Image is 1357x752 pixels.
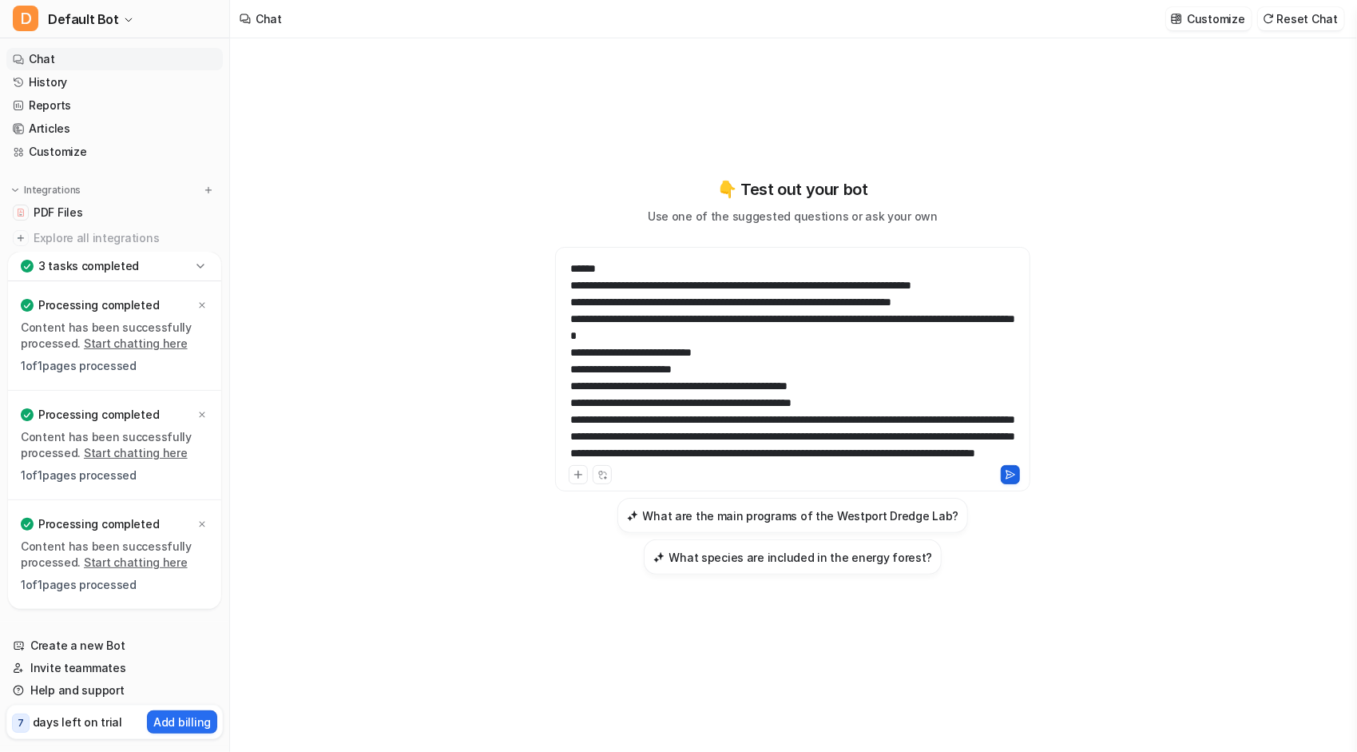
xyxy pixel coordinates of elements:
[627,510,638,522] img: What are the main programs of the Westport Dredge Lab?
[1171,13,1182,25] img: customize
[38,407,159,423] p: Processing completed
[644,539,942,575] button: What species are included in the energy forest?What species are included in the energy forest?
[6,227,223,249] a: Explore all integrations
[1263,13,1274,25] img: reset
[84,336,188,350] a: Start chatting here
[84,446,188,460] a: Start chatting here
[21,320,208,352] p: Content has been successfully processed.
[153,714,211,730] p: Add billing
[1166,7,1251,30] button: Customize
[6,201,223,224] a: PDF FilesPDF Files
[653,551,665,563] img: What species are included in the energy forest?
[21,358,208,374] p: 1 of 1 pages processed
[21,429,208,461] p: Content has been successfully processed.
[6,48,223,70] a: Chat
[6,117,223,140] a: Articles
[717,177,867,201] p: 👇 Test out your bot
[6,679,223,702] a: Help and support
[6,657,223,679] a: Invite teammates
[13,6,38,31] span: D
[1258,7,1344,30] button: Reset Chat
[33,714,122,730] p: days left on trial
[48,8,119,30] span: Default Bot
[84,555,188,569] a: Start chatting here
[617,498,969,533] button: What are the main programs of the Westport Dredge Lab?What are the main programs of the Westport ...
[21,468,208,483] p: 1 of 1 pages processed
[34,205,82,221] span: PDF Files
[21,577,208,593] p: 1 of 1 pages processed
[1187,10,1244,27] p: Customize
[256,10,282,27] div: Chat
[18,716,24,730] p: 7
[38,516,159,532] p: Processing completed
[643,507,959,524] h3: What are the main programs of the Westport Dredge Lab?
[38,297,159,313] p: Processing completed
[13,230,29,246] img: explore all integrations
[38,258,139,274] p: 3 tasks completed
[6,182,85,198] button: Integrations
[24,184,81,197] p: Integrations
[203,185,214,196] img: menu_add.svg
[6,71,223,94] a: History
[21,539,208,571] p: Content has been successfully processed.
[6,141,223,163] a: Customize
[147,710,217,734] button: Add billing
[16,208,26,217] img: PDF Files
[6,94,223,117] a: Reports
[648,208,938,225] p: Use one of the suggested questions or ask your own
[669,549,933,566] h3: What species are included in the energy forest?
[34,225,216,251] span: Explore all integrations
[6,635,223,657] a: Create a new Bot
[10,185,21,196] img: expand menu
